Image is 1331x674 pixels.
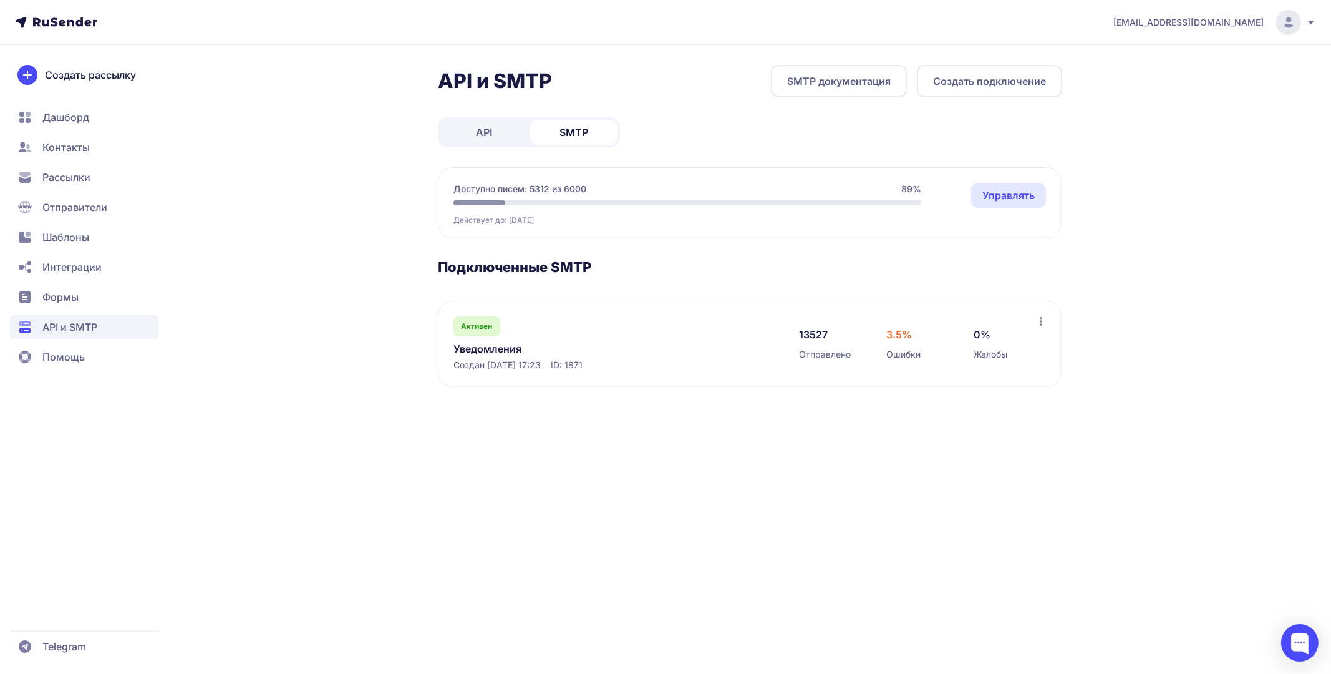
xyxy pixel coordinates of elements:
[551,359,583,371] span: ID: 1871
[771,65,907,97] a: SMTP документация
[886,348,921,361] span: Ошибки
[462,321,493,331] span: Активен
[42,230,89,245] span: Шаблоны
[42,140,90,155] span: Контакты
[453,215,534,225] span: Действует до: [DATE]
[886,327,912,342] span: 3.5%
[453,359,541,371] span: Создан [DATE] 17:23
[42,320,97,335] span: API и SMTP
[42,260,102,275] span: Интеграции
[45,67,136,82] span: Создать рассылку
[438,69,552,94] h2: API и SMTP
[42,200,107,215] span: Отправители
[42,639,86,654] span: Telegram
[42,290,79,305] span: Формы
[476,125,492,140] span: API
[974,327,990,342] span: 0%
[559,125,588,140] span: SMTP
[917,65,1062,97] button: Создать подключение
[438,258,1062,276] h3: Подключенные SMTP
[10,634,158,659] a: Telegram
[453,341,709,356] a: Уведомления
[42,110,89,125] span: Дашборд
[440,120,528,145] a: API
[799,327,828,342] span: 13527
[42,349,85,364] span: Помощь
[901,183,921,195] span: 89%
[453,183,586,195] span: Доступно писем: 5312 из 6000
[42,170,90,185] span: Рассылки
[799,348,851,361] span: Отправлено
[530,120,617,145] a: SMTP
[1113,16,1264,29] span: [EMAIL_ADDRESS][DOMAIN_NAME]
[971,183,1046,208] a: Управлять
[974,348,1007,361] span: Жалобы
